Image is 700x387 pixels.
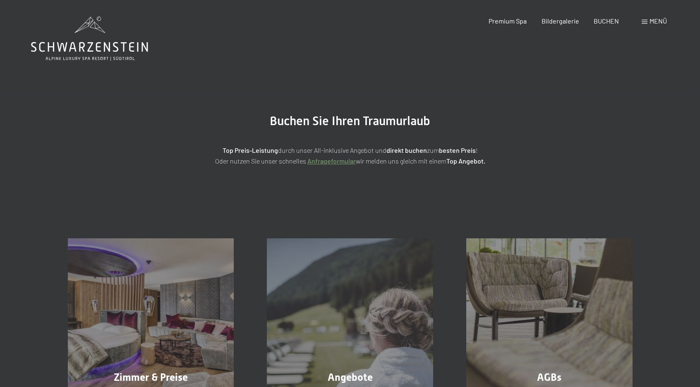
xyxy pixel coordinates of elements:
strong: Top Angebot. [446,157,485,165]
p: durch unser All-inklusive Angebot und zum ! Oder nutzen Sie unser schnelles wir melden uns gleich... [143,145,557,166]
span: AGBs [537,371,561,383]
span: Angebote [328,371,373,383]
span: Zimmer & Preise [114,371,188,383]
strong: Top Preis-Leistung [223,146,278,154]
a: Bildergalerie [542,17,579,25]
span: Buchen Sie Ihren Traumurlaub [270,114,430,128]
a: Anfrageformular [307,157,356,165]
strong: besten Preis [439,146,476,154]
a: Premium Spa [489,17,527,25]
strong: direkt buchen [386,146,427,154]
span: Menü [650,17,667,25]
a: BUCHEN [594,17,619,25]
